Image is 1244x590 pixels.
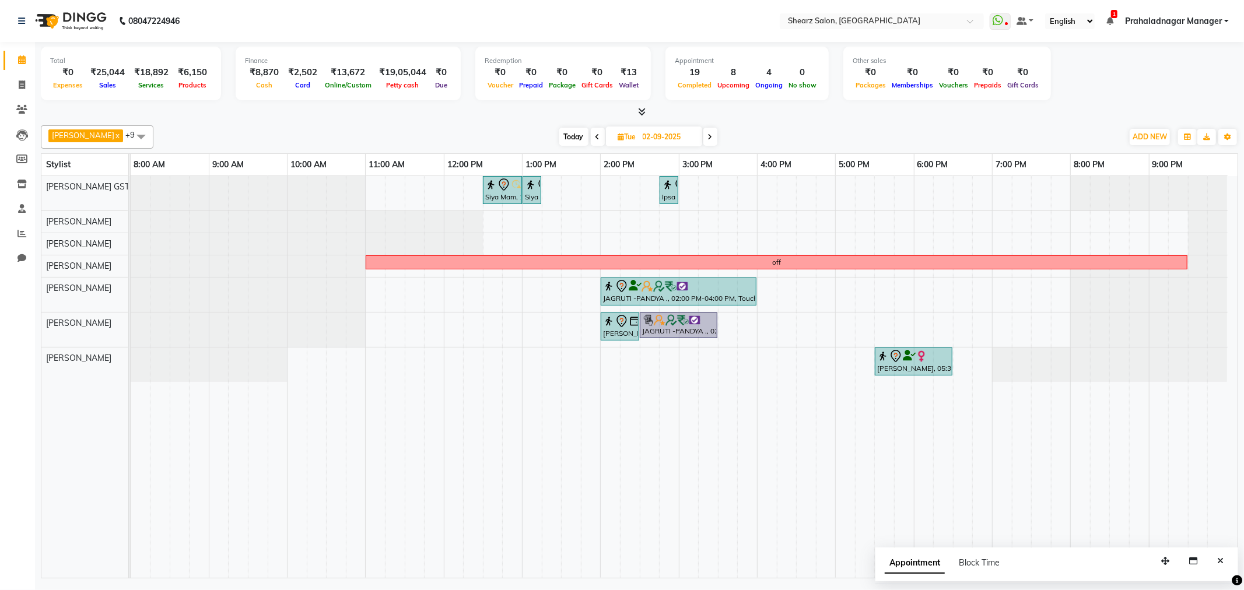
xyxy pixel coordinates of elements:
span: Stylist [46,159,71,170]
div: off [772,257,781,268]
div: ₹0 [546,66,579,79]
div: ₹0 [971,66,1004,79]
b: 08047224946 [128,5,180,37]
span: Voucher [485,81,516,89]
span: Online/Custom [322,81,374,89]
span: Prepaid [516,81,546,89]
span: Services [136,81,167,89]
div: ₹13 [616,66,642,79]
div: ₹0 [1004,66,1042,79]
a: 4:00 PM [758,156,794,173]
span: Sales [96,81,119,89]
span: [PERSON_NAME] GSTIN - 21123 [46,181,169,192]
div: Finance [245,56,451,66]
a: 10:00 AM [288,156,330,173]
span: Memberships [889,81,936,89]
div: JAGRUTI -PANDYA ., 02:30 PM-03:30 PM, Signature pedicure [641,314,716,336]
div: ₹0 [431,66,451,79]
div: 19 [675,66,714,79]
input: 2025-09-02 [639,128,698,146]
div: [PERSON_NAME], 05:30 PM-06:30 PM, Haircut By Sr.Stylist - [DEMOGRAPHIC_DATA] [876,349,951,374]
div: Siya Mam, 12:30 PM-01:00 PM, Full hand international wax [484,178,521,202]
div: Total [50,56,212,66]
span: [PERSON_NAME] [46,238,111,249]
span: Due [432,81,450,89]
div: ₹13,672 [322,66,374,79]
span: Upcoming [714,81,752,89]
a: 6:00 PM [914,156,951,173]
div: Ipsa [PERSON_NAME] ., 02:45 PM-03:00 PM, Eyebrow threading [661,178,677,202]
div: Other sales [853,56,1042,66]
span: [PERSON_NAME] [46,283,111,293]
a: x [114,131,120,140]
div: ₹2,502 [283,66,322,79]
img: logo [30,5,110,37]
span: Ongoing [752,81,786,89]
span: Vouchers [936,81,971,89]
span: Wallet [616,81,642,89]
span: No show [786,81,819,89]
a: 12:00 PM [444,156,486,173]
a: 1:00 PM [523,156,559,173]
a: 8:00 AM [131,156,168,173]
div: ₹6,150 [173,66,212,79]
div: ₹25,044 [86,66,129,79]
span: 1 [1111,10,1117,18]
span: Packages [853,81,889,89]
div: 0 [786,66,819,79]
span: Products [176,81,209,89]
span: ADD NEW [1133,132,1167,141]
span: Appointment [885,553,945,574]
span: Cash [253,81,275,89]
div: ₹19,05,044 [374,66,431,79]
div: ₹8,870 [245,66,283,79]
a: 9:00 AM [209,156,247,173]
a: 7:00 PM [993,156,1029,173]
button: Close [1212,552,1229,570]
span: [PERSON_NAME] [52,131,114,140]
span: +9 [125,130,143,139]
a: 5:00 PM [836,156,872,173]
span: Tue [615,132,639,141]
div: 4 [752,66,786,79]
div: ₹0 [889,66,936,79]
a: 1 [1106,16,1113,26]
a: 2:00 PM [601,156,637,173]
span: Prahaladnagar Manager [1125,15,1222,27]
div: 8 [714,66,752,79]
span: Gift Cards [1004,81,1042,89]
div: ₹0 [516,66,546,79]
a: 9:00 PM [1150,156,1186,173]
span: [PERSON_NAME] [46,216,111,227]
div: ₹0 [579,66,616,79]
div: Siya Mam, 01:00 PM-01:15 PM, Peel off underarms wax [524,178,540,202]
span: Expenses [50,81,86,89]
span: Petty cash [384,81,422,89]
div: ₹18,892 [129,66,173,79]
span: Prepaids [971,81,1004,89]
a: 11:00 AM [366,156,408,173]
span: Card [292,81,313,89]
div: ₹0 [50,66,86,79]
span: Completed [675,81,714,89]
button: ADD NEW [1130,129,1170,145]
div: ₹0 [853,66,889,79]
div: JAGRUTI -PANDYA ., 02:00 PM-04:00 PM, Touch up - upto 2 Inch - Inoa [602,279,755,304]
span: [PERSON_NAME] [46,261,111,271]
span: Today [559,128,588,146]
div: ₹0 [485,66,516,79]
a: 8:00 PM [1071,156,1108,173]
div: [PERSON_NAME] ., 02:00 PM-02:30 PM, Signature pedicure [602,314,638,339]
span: Package [546,81,579,89]
div: ₹0 [936,66,971,79]
span: [PERSON_NAME] [46,353,111,363]
span: Block Time [959,557,1000,568]
span: Gift Cards [579,81,616,89]
a: 3:00 PM [679,156,716,173]
span: [PERSON_NAME] [46,318,111,328]
div: Appointment [675,56,819,66]
div: Redemption [485,56,642,66]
